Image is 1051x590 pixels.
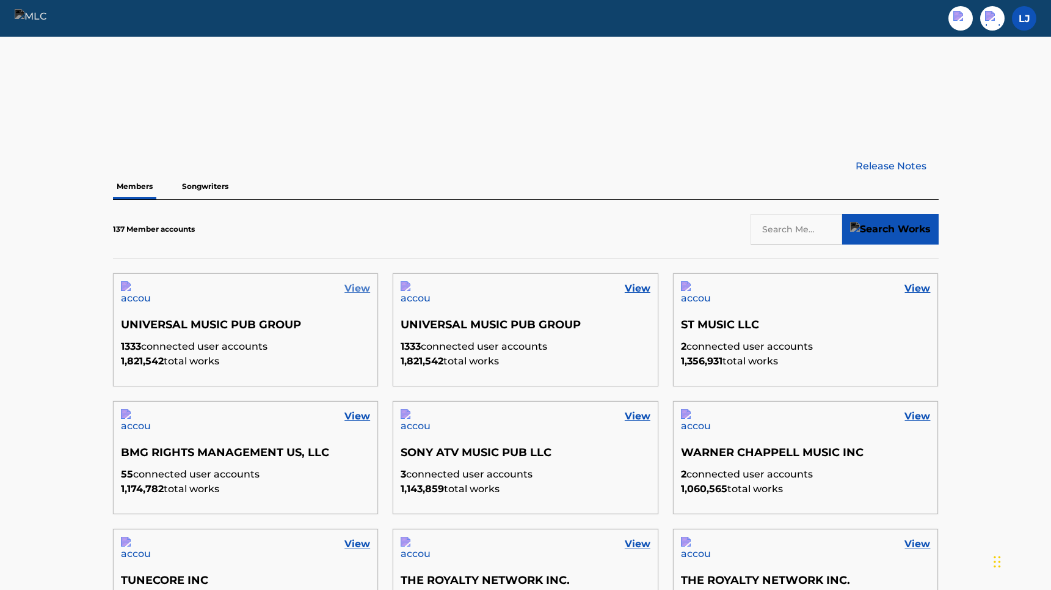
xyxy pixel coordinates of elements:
a: View [344,281,370,296]
span: 1,143,859 [401,483,444,495]
p: connected user accounts [401,467,650,482]
img: Search Works [850,222,931,237]
img: account [401,537,430,566]
div: Drag [994,544,1001,580]
p: connected user accounts [681,339,931,354]
p: total works [121,354,371,369]
span: 3 [401,468,406,480]
a: View [625,409,650,424]
a: View [625,281,650,296]
h5: ST MUSIC LLC [681,318,931,339]
p: Songwriters [178,174,232,199]
h5: UNIVERSAL MUSIC PUB GROUP [401,318,650,339]
h5: BMG RIGHTS MANAGEMENT US, LLC [121,446,371,467]
p: total works [681,354,931,369]
p: total works [401,482,650,496]
img: account [681,537,710,566]
span: 1,174,782 [121,483,164,495]
a: Release Notes [856,159,939,174]
div: User Menu [1012,6,1036,31]
a: Public Search [948,6,973,31]
img: search [953,11,968,26]
img: account [401,281,430,311]
img: help [985,11,1000,26]
p: connected user accounts [681,467,931,482]
span: 1,060,565 [681,483,727,495]
div: Help [980,6,1005,31]
span: 1333 [401,341,421,352]
p: connected user accounts [121,467,371,482]
img: account [681,409,710,438]
img: account [121,409,150,438]
a: View [344,537,370,551]
h5: SONY ATV MUSIC PUB LLC [401,446,650,467]
img: MLC Logo [15,9,62,27]
p: 137 Member accounts [113,224,195,235]
p: total works [121,482,371,496]
span: 1,821,542 [401,355,443,367]
a: View [904,409,930,424]
h5: WARNER CHAPPELL MUSIC INC [681,446,931,467]
iframe: Chat Widget [990,531,1051,590]
a: View [904,537,930,551]
h5: UNIVERSAL MUSIC PUB GROUP [121,318,371,339]
img: account [121,281,150,311]
a: View [344,409,370,424]
a: View [625,537,650,551]
input: Search Members [751,214,842,245]
img: account [401,409,430,438]
span: 2 [681,468,686,480]
p: connected user accounts [121,339,371,354]
span: 1,356,931 [681,355,722,367]
p: connected user accounts [401,339,650,354]
a: View [904,281,930,296]
span: 2 [681,341,686,352]
span: 1333 [121,341,141,352]
p: total works [681,482,931,496]
img: account [681,281,710,311]
span: 55 [121,468,133,480]
span: 1,821,542 [121,355,164,367]
p: total works [401,354,650,369]
img: account [121,537,150,566]
p: Members [113,174,156,199]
